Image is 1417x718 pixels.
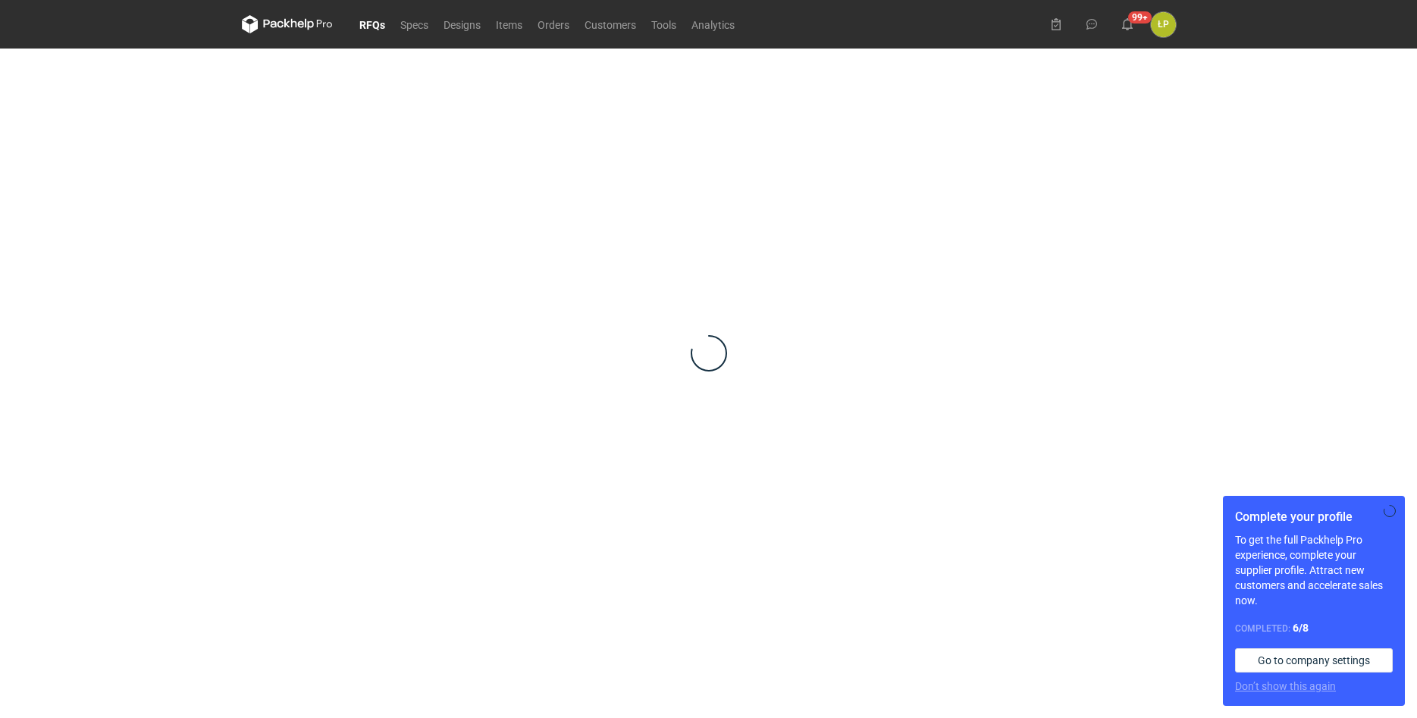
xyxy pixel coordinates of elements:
[1151,12,1176,37] div: Łukasz Postawa
[1115,12,1140,36] button: 99+
[1235,508,1393,526] h1: Complete your profile
[1293,622,1309,634] strong: 6 / 8
[1381,502,1399,520] button: Skip for now
[644,15,684,33] a: Tools
[1235,679,1336,694] button: Don’t show this again
[436,15,488,33] a: Designs
[352,15,393,33] a: RFQs
[1151,12,1176,37] button: ŁP
[1235,648,1393,673] a: Go to company settings
[684,15,742,33] a: Analytics
[577,15,644,33] a: Customers
[488,15,530,33] a: Items
[242,15,333,33] svg: Packhelp Pro
[530,15,577,33] a: Orders
[393,15,436,33] a: Specs
[1235,620,1393,636] div: Completed:
[1235,532,1393,608] p: To get the full Packhelp Pro experience, complete your supplier profile. Attract new customers an...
